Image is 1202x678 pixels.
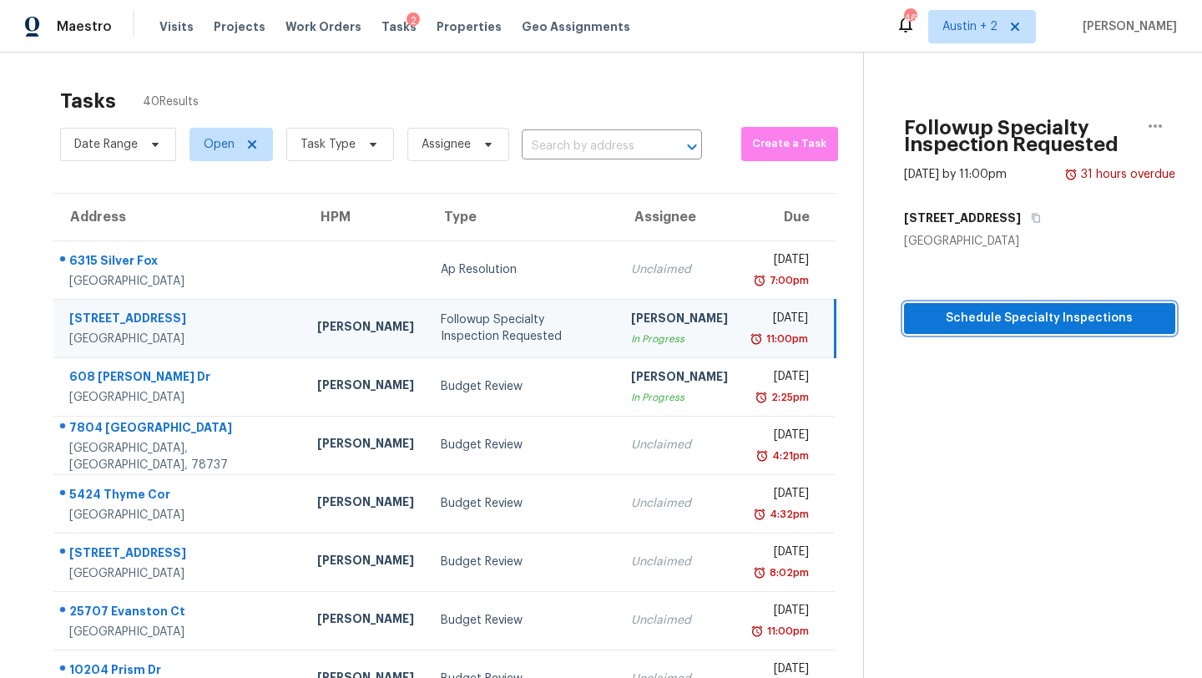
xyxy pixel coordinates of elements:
[942,18,997,35] span: Austin + 2
[317,552,414,573] div: [PERSON_NAME]
[741,194,835,240] th: Due
[618,194,741,240] th: Assignee
[159,18,194,35] span: Visits
[753,564,766,581] img: Overdue Alarm Icon
[69,565,290,582] div: [GEOGRAPHIC_DATA]
[143,94,199,110] span: 40 Results
[300,136,356,153] span: Task Type
[750,331,763,347] img: Overdue Alarm Icon
[904,119,1135,153] h2: Followup Specialty Inspection Requested
[427,194,617,240] th: Type
[69,419,290,440] div: 7804 [GEOGRAPHIC_DATA]
[755,368,809,389] div: [DATE]
[69,310,290,331] div: [STREET_ADDRESS]
[74,136,138,153] span: Date Range
[441,495,604,512] div: Budget Review
[680,135,704,159] button: Open
[69,544,290,565] div: [STREET_ADDRESS]
[904,233,1175,250] div: [GEOGRAPHIC_DATA]
[631,331,728,347] div: In Progress
[441,554,604,570] div: Budget Review
[755,448,769,464] img: Overdue Alarm Icon
[763,331,808,347] div: 11:00pm
[69,368,290,389] div: 608 [PERSON_NAME] Dr
[755,251,809,272] div: [DATE]
[69,507,290,524] div: [GEOGRAPHIC_DATA]
[753,506,766,523] img: Overdue Alarm Icon
[904,166,1007,183] div: [DATE] by 11:00pm
[631,495,728,512] div: Unclaimed
[407,13,420,29] div: 2
[769,448,809,464] div: 4:21pm
[69,273,290,290] div: [GEOGRAPHIC_DATA]
[1064,166,1078,183] img: Overdue Alarm Icon
[381,21,417,33] span: Tasks
[766,272,809,289] div: 7:00pm
[285,18,361,35] span: Work Orders
[750,134,829,154] span: Create a Task
[69,486,290,507] div: 5424 Thyme Cor
[437,18,502,35] span: Properties
[60,93,116,109] h2: Tasks
[69,624,290,640] div: [GEOGRAPHIC_DATA]
[522,134,655,159] input: Search by address
[755,485,809,506] div: [DATE]
[441,261,604,278] div: Ap Resolution
[53,194,304,240] th: Address
[631,368,728,389] div: [PERSON_NAME]
[204,136,235,153] span: Open
[755,544,809,564] div: [DATE]
[631,389,728,406] div: In Progress
[755,602,809,623] div: [DATE]
[317,377,414,397] div: [PERSON_NAME]
[755,427,809,448] div: [DATE]
[917,308,1162,329] span: Schedule Specialty Inspections
[755,310,808,331] div: [DATE]
[441,612,604,629] div: Budget Review
[69,252,290,273] div: 6315 Silver Fox
[214,18,265,35] span: Projects
[317,493,414,514] div: [PERSON_NAME]
[766,564,809,581] div: 8:02pm
[631,554,728,570] div: Unclaimed
[768,389,809,406] div: 2:25pm
[441,378,604,395] div: Budget Review
[631,261,728,278] div: Unclaimed
[631,310,728,331] div: [PERSON_NAME]
[741,127,837,161] button: Create a Task
[1076,18,1177,35] span: [PERSON_NAME]
[317,318,414,339] div: [PERSON_NAME]
[317,610,414,631] div: [PERSON_NAME]
[764,623,809,640] div: 11:00pm
[69,331,290,347] div: [GEOGRAPHIC_DATA]
[57,18,112,35] span: Maestro
[904,303,1175,334] button: Schedule Specialty Inspections
[753,272,766,289] img: Overdue Alarm Icon
[904,210,1021,226] h5: [STREET_ADDRESS]
[69,389,290,406] div: [GEOGRAPHIC_DATA]
[904,10,916,27] div: 46
[1021,203,1043,233] button: Copy Address
[631,437,728,453] div: Unclaimed
[766,506,809,523] div: 4:32pm
[441,437,604,453] div: Budget Review
[441,311,604,345] div: Followup Specialty Inspection Requested
[69,603,290,624] div: 25707 Evanston Ct
[69,440,290,473] div: [GEOGRAPHIC_DATA], [GEOGRAPHIC_DATA], 78737
[755,389,768,406] img: Overdue Alarm Icon
[750,623,764,640] img: Overdue Alarm Icon
[422,136,471,153] span: Assignee
[304,194,427,240] th: HPM
[522,18,630,35] span: Geo Assignments
[631,612,728,629] div: Unclaimed
[317,435,414,456] div: [PERSON_NAME]
[1078,166,1175,183] div: 31 hours overdue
